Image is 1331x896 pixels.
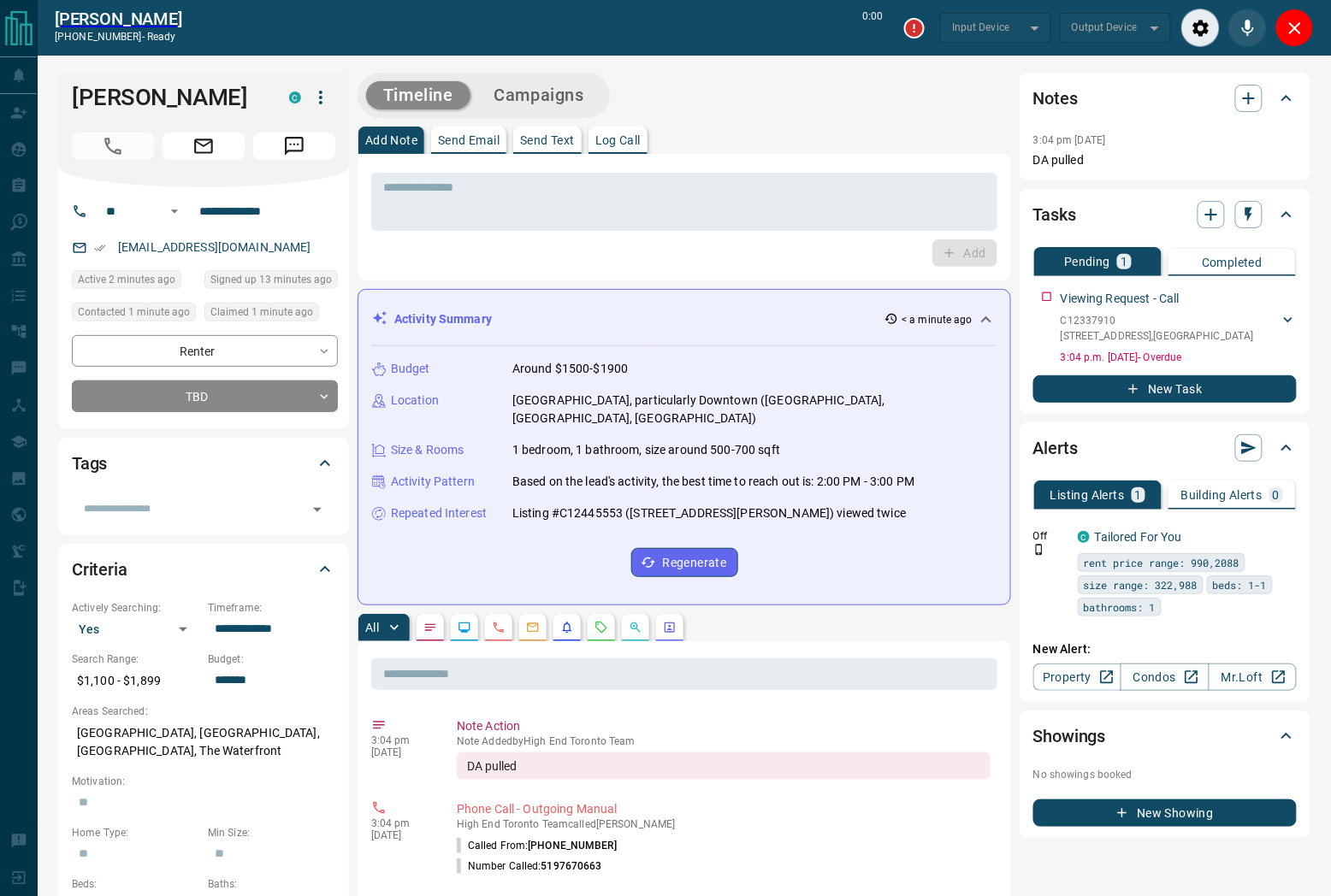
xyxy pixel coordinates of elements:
[1064,256,1110,268] p: Pending
[1275,9,1314,47] div: Close
[391,441,464,459] p: Size & Rooms
[204,303,338,327] div: Tue Oct 14 2025
[208,600,335,616] p: Timeframe:
[371,829,431,841] p: [DATE]
[520,134,575,146] p: Send Text
[528,840,617,852] span: [PHONE_NUMBER]
[1033,375,1297,403] button: New Task
[72,600,199,616] p: Actively Searching:
[1033,194,1297,235] div: Tasks
[1061,290,1180,308] p: Viewing Request - Call
[902,312,973,327] p: < a minute ago
[1084,554,1239,571] span: rent price range: 990,2088
[863,9,884,47] p: 0:00
[526,621,540,634] svg: Emails
[629,621,642,634] svg: Opportunities
[631,548,738,577] button: Regenerate
[1213,576,1267,593] span: beds: 1-1
[457,717,991,735] p: Note Action
[1033,427,1297,469] div: Alerts
[1033,722,1106,750] h2: Showings
[541,860,602,872] span: 5197670663
[366,81,470,109] button: Timeline
[457,858,602,874] p: Number Called:
[512,473,914,491] p: Based on the lead's activity, the best time to reach out is: 2:00 PM - 3:00 PM
[1181,489,1263,501] p: Building Alerts
[72,443,335,484] div: Tags
[1121,663,1209,691] a: Condos
[1084,598,1156,616] span: bathrooms: 1
[458,621,471,634] svg: Lead Browsing Activity
[391,392,439,410] p: Location
[1033,134,1106,146] p: 3:04 pm [DATE]
[72,549,335,590] div: Criteria
[1033,151,1297,169] p: DA pulled
[512,504,906,522] p: Listing #C12445553 ([STREET_ADDRESS][PERSON_NAME]) viewed twice
[72,774,335,789] p: Motivation:
[391,504,487,522] p: Repeated Interest
[371,746,431,758] p: [DATE]
[1033,201,1076,228] h2: Tasks
[595,621,608,634] svg: Requests
[1078,531,1090,543] div: condos.ca
[163,133,245,160] span: Email
[560,621,574,634] svg: Listing Alerts
[457,838,617,853] p: Called From:
[1033,85,1078,112] h2: Notes
[72,825,199,840] p: Home Type:
[1033,78,1297,119] div: Notes
[72,876,199,892] p: Beds:
[72,450,107,477] h2: Tags
[1033,799,1297,827] button: New Showing
[1061,309,1297,347] div: C12337910[STREET_ADDRESS],[GEOGRAPHIC_DATA]
[457,752,991,780] div: DA pulled
[1033,544,1045,556] svg: Push Notification Only
[1121,256,1127,268] p: 1
[289,91,301,103] div: condos.ca
[1050,489,1125,501] p: Listing Alerts
[305,498,329,522] button: Open
[208,651,335,667] p: Budget:
[1095,530,1182,544] a: Tailored For You
[1033,767,1297,782] p: No showings booked
[1061,328,1254,344] p: [STREET_ADDRESS] , [GEOGRAPHIC_DATA]
[55,29,182,44] p: [PHONE_NUMBER] -
[55,9,182,29] a: [PERSON_NAME]
[72,704,335,719] p: Areas Searched:
[1061,350,1297,365] p: 3:04 p.m. [DATE] - Overdue
[72,84,263,111] h1: [PERSON_NAME]
[78,304,190,321] span: Contacted 1 minute ago
[210,304,313,321] span: Claimed 1 minute ago
[1135,489,1142,501] p: 1
[391,473,475,491] p: Activity Pattern
[72,380,338,412] div: TBD
[371,817,431,829] p: 3:04 pm
[438,134,500,146] p: Send Email
[210,271,332,288] span: Signed up 13 minutes ago
[365,134,417,146] p: Add Note
[1228,9,1267,47] div: Mute
[1033,434,1078,462] h2: Alerts
[204,270,338,294] div: Tue Oct 14 2025
[512,392,997,427] p: [GEOGRAPHIC_DATA], particularly Downtown ([GEOGRAPHIC_DATA], [GEOGRAPHIC_DATA], [GEOGRAPHIC_DATA])
[1033,663,1121,691] a: Property
[512,441,780,459] p: 1 bedroom, 1 bathroom, size around 500-700 sqft
[477,81,601,109] button: Campaigns
[208,876,335,892] p: Baths:
[72,335,338,367] div: Renter
[371,734,431,746] p: 3:04 pm
[72,667,199,695] p: $1,100 - $1,899
[457,818,991,830] p: High End Toronto Team called [PERSON_NAME]
[1202,256,1263,268] p: Completed
[457,800,991,818] p: Phone Call - Outgoing Manual
[72,270,196,294] div: Tue Oct 14 2025
[1033,640,1297,658] p: New Alert:
[118,240,311,254] a: [EMAIL_ADDRESS][DOMAIN_NAME]
[164,201,185,221] button: Open
[1273,489,1280,501] p: 0
[1033,528,1068,544] p: Off
[1209,663,1297,691] a: Mr.Loft
[512,360,628,378] p: Around $1500-$1900
[423,621,437,634] svg: Notes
